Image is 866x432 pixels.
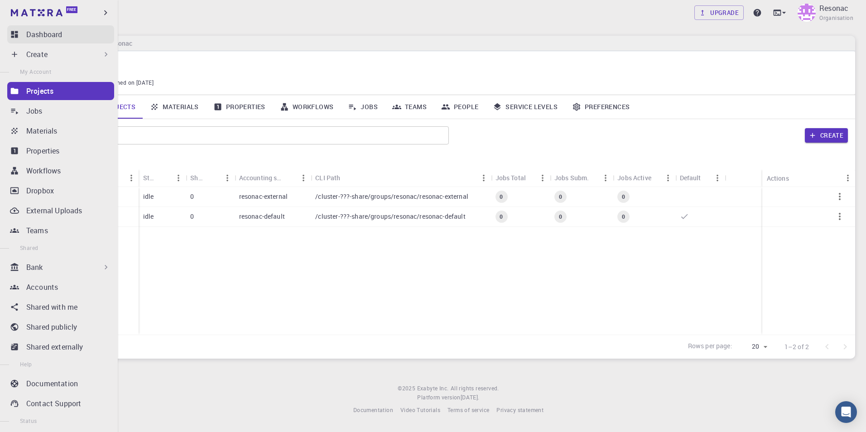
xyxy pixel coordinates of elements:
[7,258,114,276] div: Bank
[7,162,114,180] a: Workflows
[26,341,83,352] p: Shared externally
[447,406,489,413] span: Terms of service
[26,302,77,312] p: Shared with me
[235,169,311,187] div: Accounting slug
[26,378,78,389] p: Documentation
[17,6,45,14] span: サポート
[736,340,770,353] div: 20
[26,125,57,136] p: Materials
[491,169,550,187] div: Jobs Total
[143,192,154,201] p: idle
[11,9,63,16] img: logo
[78,58,841,69] p: Resonac
[784,342,809,351] p: 1–2 of 2
[7,278,114,296] a: Accounts
[835,401,857,423] div: Open Intercom Messenger
[311,169,491,187] div: CLI Path
[20,244,38,251] span: Shared
[353,406,393,413] span: Documentation
[26,165,61,176] p: Workflows
[451,384,499,393] span: All rights reserved.
[282,171,296,185] button: Sort
[598,171,613,185] button: Menu
[7,394,114,413] a: Contact Support
[617,169,651,187] div: Jobs Active
[661,171,675,185] button: Menu
[7,142,114,160] a: Properties
[417,393,460,402] span: Platform version
[7,318,114,336] a: Shared publicly
[496,193,506,201] span: 0
[461,393,480,402] a: [DATE].
[7,182,114,200] a: Dropbox
[550,169,613,187] div: Jobs Subm.
[143,212,154,221] p: idle
[190,192,194,201] p: 0
[143,95,206,119] a: Materials
[109,78,154,87] span: Joined on [DATE]
[171,171,186,185] button: Menu
[124,171,139,185] button: Menu
[139,169,186,187] div: Status
[26,225,48,236] p: Teams
[104,38,132,48] h6: Resonac
[26,145,60,156] p: Properties
[7,338,114,356] a: Shared externally
[157,171,171,185] button: Sort
[7,82,114,100] a: Projects
[680,169,701,187] div: Default
[143,169,157,187] div: Status
[535,171,550,185] button: Menu
[7,202,114,220] a: External Uploads
[26,29,62,40] p: Dashboard
[496,213,506,221] span: 0
[819,3,848,14] p: Resonac
[417,384,449,393] a: Exabyte Inc.
[7,102,114,120] a: Jobs
[190,169,205,187] div: Shared
[315,192,468,201] p: /cluster-???-share/groups/resonac/resonac-external
[26,185,54,196] p: Dropbox
[819,14,853,23] span: Organisation
[239,169,282,187] div: Accounting slug
[675,169,725,187] div: Default
[7,45,114,63] div: Create
[554,169,589,187] div: Jobs Subm.
[26,106,43,116] p: Jobs
[496,406,544,413] span: Privacy statement
[239,192,288,201] p: resonac-external
[385,95,434,119] a: Teams
[26,262,43,273] p: Bank
[798,4,816,22] img: Resonac
[20,417,37,424] span: Status
[496,406,544,415] a: Privacy statement
[26,205,82,216] p: External Uploads
[555,193,566,201] span: 0
[7,25,114,43] a: Dashboard
[400,406,440,415] a: Video Tutorials
[565,95,637,119] a: Preferences
[613,169,675,187] div: Jobs Active
[20,68,51,75] span: My Account
[7,221,114,240] a: Teams
[26,398,81,409] p: Contact Support
[26,49,48,60] p: Create
[206,95,273,119] a: Properties
[26,86,53,96] p: Projects
[618,193,629,201] span: 0
[186,169,234,187] div: Shared
[7,298,114,316] a: Shared with me
[555,213,566,221] span: 0
[353,406,393,415] a: Documentation
[239,212,285,221] p: resonac-default
[688,341,732,352] p: Rows per page:
[296,171,311,185] button: Menu
[341,95,385,119] a: Jobs
[190,212,194,221] p: 0
[26,282,58,293] p: Accounts
[7,122,114,140] a: Materials
[447,406,489,415] a: Terms of service
[618,213,629,221] span: 0
[417,384,449,392] span: Exabyte Inc.
[762,169,855,187] div: Actions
